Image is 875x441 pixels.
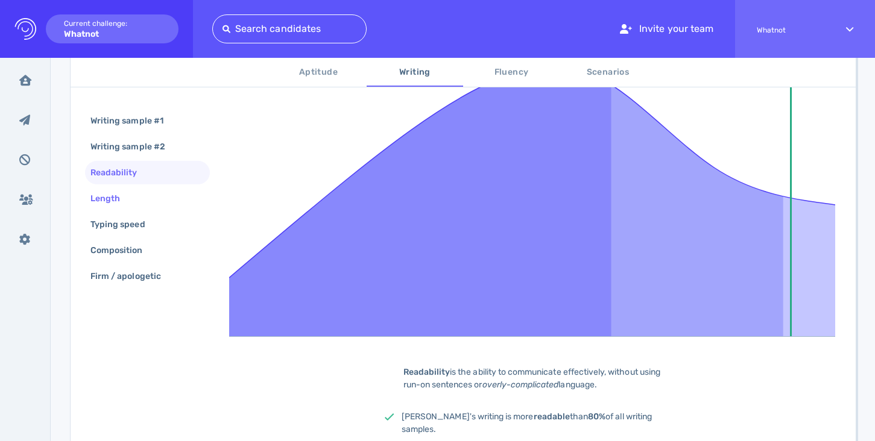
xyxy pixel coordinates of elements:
div: Typing speed [88,216,160,233]
i: overly-complicated [482,380,559,390]
div: Writing sample #1 [88,112,178,130]
span: Scenarios [567,65,649,80]
div: Length [88,190,134,207]
span: Fluency [470,65,552,80]
div: is the ability to communicate effectively, without using run-on sentences or language. [385,366,686,391]
div: Readability [88,164,152,181]
span: Whatnot [757,26,824,34]
b: Readability [403,367,450,377]
div: Composition [88,242,157,259]
div: Writing sample #2 [88,138,180,155]
span: Writing [374,65,456,80]
b: 80% [588,411,605,422]
span: [PERSON_NAME]'s writing is more than of all writing samples. [402,411,652,434]
div: Firm / apologetic [88,267,175,285]
span: Aptitude [277,65,359,80]
b: readable [534,411,570,422]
